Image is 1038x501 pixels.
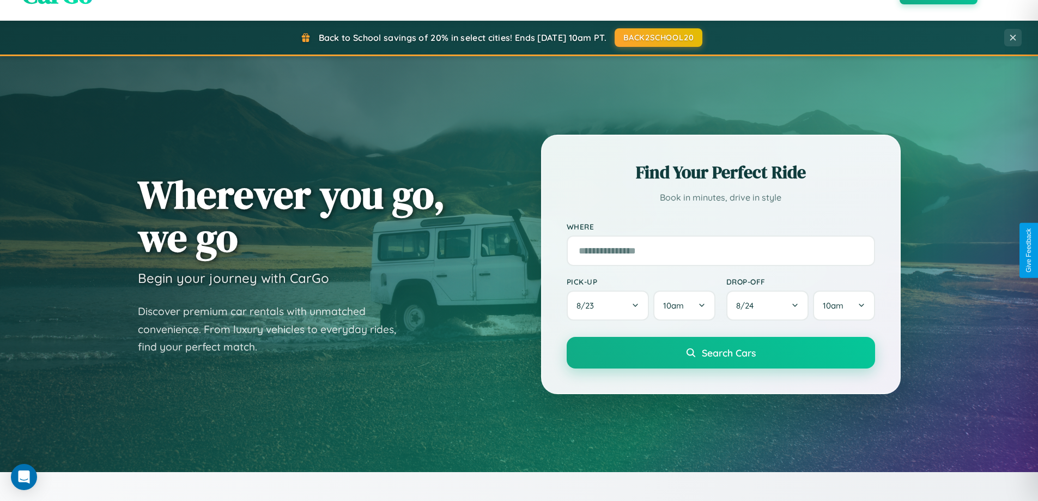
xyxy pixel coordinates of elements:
span: 10am [663,300,684,311]
span: 10am [823,300,843,311]
p: Book in minutes, drive in style [567,190,875,206]
label: Drop-off [726,277,875,286]
p: Discover premium car rentals with unmatched convenience. From luxury vehicles to everyday rides, ... [138,303,410,356]
button: 10am [653,291,715,321]
div: Open Intercom Messenger [11,464,37,490]
span: Search Cars [702,347,756,359]
h1: Wherever you go, we go [138,173,445,259]
span: 8 / 23 [576,300,599,311]
label: Where [567,222,875,231]
label: Pick-up [567,277,715,286]
div: Give Feedback [1025,228,1033,273]
h3: Begin your journey with CarGo [138,270,329,286]
button: BACK2SCHOOL20 [615,28,702,47]
button: Search Cars [567,337,875,369]
button: 8/23 [567,291,649,321]
button: 8/24 [726,291,809,321]
span: 8 / 24 [736,300,759,311]
button: 10am [813,291,875,321]
h2: Find Your Perfect Ride [567,160,875,184]
span: Back to School savings of 20% in select cities! Ends [DATE] 10am PT. [319,32,606,43]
